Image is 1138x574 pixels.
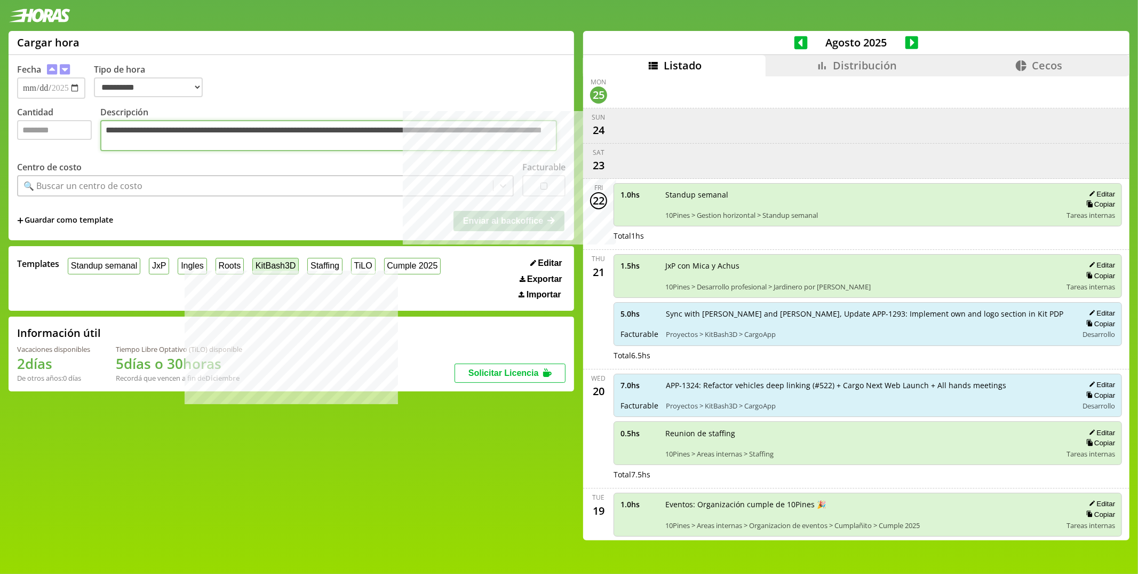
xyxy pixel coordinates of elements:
span: JxP con Mica y Achus [665,261,1059,271]
span: Solicitar Licencia [468,368,539,378]
span: Distribución [833,58,897,73]
span: +Guardar como template [17,215,113,226]
label: Descripción [100,106,566,154]
textarea: Descripción [100,120,557,151]
label: Tipo de hora [94,64,211,99]
span: 5.0 hs [620,309,658,319]
span: 10Pines > Desarrollo profesional > Jardinero por [PERSON_NAME] [665,282,1059,292]
div: 🔍 Buscar un centro de costo [23,180,142,192]
button: Copiar [1083,319,1115,328]
button: TiLO [351,258,376,274]
div: 22 [590,192,607,209]
div: 20 [590,383,607,400]
div: Tue [593,493,605,502]
div: 25 [590,87,607,104]
span: 0.5 hs [620,428,658,438]
span: 7.0 hs [620,380,658,390]
span: Desarrollo [1083,329,1115,339]
span: APP-1324: Refactor vehicles deep linking (#522) + Cargo Next Web Launch + All hands meetings [666,380,1070,390]
span: Standup semanal [665,190,1059,200]
div: Total 1 hs [614,231,1122,241]
button: Editar [1086,499,1115,508]
span: Importar [527,290,561,300]
div: Total 6.5 hs [614,350,1122,360]
span: 1.0 hs [620,499,658,509]
span: Reunion de staffing [665,428,1059,438]
span: 10Pines > Areas internas > Organizacion de eventos > Cumplañito > Cumple 2025 [665,521,1059,530]
label: Centro de costo [17,161,82,173]
div: Sat [593,148,604,157]
select: Tipo de hora [94,77,203,97]
label: Cantidad [17,106,100,154]
div: Tiempo Libre Optativo (TiLO) disponible [116,344,242,354]
div: 21 [590,263,607,280]
input: Cantidad [17,120,92,140]
span: Proyectos > KitBash3D > CargoApp [666,329,1070,339]
h2: Información útil [17,326,101,340]
div: 24 [590,122,607,139]
span: Templates [17,258,59,270]
img: logotipo [9,9,70,22]
button: Exportar [516,274,566,285]
span: 1.0 hs [620,190,658,200]
span: 1.5 hs [620,261,658,271]
span: 10Pines > Areas internas > Staffing [665,449,1059,459]
div: Fri [594,183,603,192]
h1: 2 días [17,354,90,373]
button: KitBash3D [252,258,299,274]
button: Cumple 2025 [384,258,441,274]
button: Copiar [1083,271,1115,280]
label: Facturable [522,161,566,173]
div: Sun [592,113,606,122]
div: Total 7.5 hs [614,469,1122,479]
span: Editar [538,258,562,268]
span: 10Pines > Gestion horizontal > Standup semanal [665,210,1059,220]
span: Proyectos > KitBash3D > CargoApp [666,401,1070,411]
div: 23 [590,157,607,174]
h1: 5 días o 30 horas [116,354,242,373]
span: Agosto 2025 [808,35,905,50]
button: Copiar [1083,200,1115,209]
div: Recordá que vencen a fin de [116,373,242,383]
span: Tareas internas [1067,521,1115,530]
h1: Cargar hora [17,35,79,50]
div: Vacaciones disponibles [17,344,90,354]
button: Editar [1086,309,1115,318]
div: Mon [591,77,607,87]
span: Sync with [PERSON_NAME] and [PERSON_NAME], Update APP-1293: Implement own and logo section in Kit... [666,309,1070,319]
button: Copiar [1083,391,1115,400]
div: De otros años: 0 días [17,373,90,383]
div: Thu [592,254,606,263]
button: Editar [1086,261,1115,270]
span: Desarrollo [1083,401,1115,411]
button: Copiar [1083,438,1115,447]
button: Solicitar Licencia [455,364,566,383]
div: 19 [590,502,607,519]
span: Listado [664,58,702,73]
button: JxP [149,258,169,274]
div: Wed [592,374,606,383]
span: + [17,215,23,226]
button: Editar [1086,380,1115,389]
span: Tareas internas [1067,210,1115,220]
span: Exportar [527,274,562,284]
span: Facturable [620,400,658,411]
button: Editar [527,258,566,269]
button: Roots [216,258,244,274]
b: Diciembre [205,373,240,383]
div: scrollable content [583,76,1129,539]
button: Editar [1086,190,1115,199]
button: Standup semanal [68,258,140,274]
span: Tareas internas [1067,282,1115,292]
button: Ingles [178,258,206,274]
button: Copiar [1083,510,1115,519]
span: Eventos: Organización cumple de 10Pines 🎉 [665,499,1059,509]
span: Tareas internas [1067,449,1115,459]
button: Staffing [307,258,343,274]
button: Editar [1086,428,1115,437]
label: Fecha [17,64,41,75]
span: Cecos [1032,58,1062,73]
span: Facturable [620,329,658,339]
